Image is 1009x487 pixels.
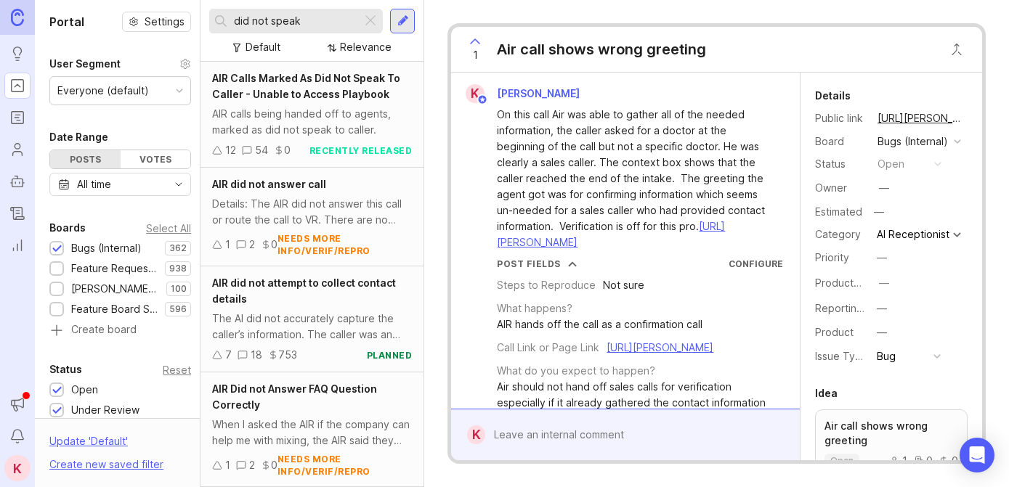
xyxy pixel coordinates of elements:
[212,277,396,305] span: AIR did not attempt to collect contact details
[200,372,424,487] a: AIR Did not Answer FAQ Question CorrectlyWhen I asked the AIR if the company can help me with mix...
[49,433,128,457] div: Update ' Default '
[889,456,907,466] div: 1
[497,39,706,60] div: Air call shows wrong greeting
[939,456,958,466] div: 0
[815,251,849,263] label: Priority
[71,402,139,418] div: Under Review
[49,219,86,237] div: Boards
[309,144,413,157] div: recently released
[4,105,31,131] a: Roadmaps
[466,84,485,103] div: K
[497,379,783,443] div: Air should not hand off sales calls for verification especially if it already gathered the contac...
[4,423,31,449] button: Notifications
[212,106,412,138] div: AIR calls being handed off to agents, marked as did not speak to caller.
[49,13,84,30] h1: Portal
[212,178,326,190] span: AIR did not answer call
[225,347,232,363] div: 7
[71,261,158,277] div: Feature Requests (Internal)
[824,419,958,448] p: Air call shows wrong greeting
[122,12,191,32] a: Settings
[497,340,599,356] div: Call Link or Page Link
[277,232,412,257] div: needs more info/verif/repro
[121,150,191,168] div: Votes
[212,417,412,449] div: When I asked the AIR if the company can help me with mixing, the AIR said they cannot offer guida...
[200,266,424,372] a: AIR did not attempt to collect contact detailsThe AI did not accurately capture the caller’s info...
[4,391,31,417] button: Announcements
[879,275,889,291] div: —
[497,277,596,293] div: Steps to Reproduce
[251,347,262,363] div: 18
[146,224,191,232] div: Select All
[77,176,111,192] div: All time
[171,283,187,295] p: 100
[271,237,277,253] div: 0
[169,303,187,315] p: 596
[277,453,412,478] div: needs more info/verif/repro
[815,277,892,289] label: ProductboardID
[815,385,838,402] div: Idea
[163,366,191,374] div: Reset
[49,55,121,73] div: User Segment
[815,326,854,338] label: Product
[50,150,121,168] div: Posts
[942,35,971,64] button: Close button
[278,347,297,363] div: 753
[603,277,644,293] div: Not sure
[477,94,488,105] img: member badge
[225,237,230,253] div: 1
[913,456,933,466] div: 0
[877,250,887,266] div: —
[234,13,356,29] input: Search...
[815,409,968,478] a: Air call shows wrong greetingopen100
[71,240,142,256] div: Bugs (Internal)
[4,200,31,226] a: Changelog
[497,107,771,250] div: On this call Air was able to gather all of the needed information, the caller asked for a doctor ...
[169,242,187,254] p: 362
[4,455,31,481] div: K
[4,232,31,258] a: Reporting
[340,39,392,55] div: Relevance
[49,457,163,472] div: Create new saved filter
[225,457,230,473] div: 1
[200,62,424,168] a: AIR Calls Marked As Did Not Speak To Caller - Unable to Access PlaybookAIR calls being handed off...
[830,455,854,467] p: open
[145,15,185,29] span: Settings
[497,316,702,332] div: AIR hands off the call as a confirmation call
[49,324,191,337] a: Create board
[167,179,190,190] svg: toggle icon
[4,41,31,67] a: Ideas
[457,84,591,103] a: K[PERSON_NAME]
[212,196,412,228] div: Details: The AIR did not answer this call or route the call to VR. There are no Events, recording...
[71,382,98,398] div: Open
[815,180,866,196] div: Owner
[497,300,572,316] div: What happens?
[11,9,24,25] img: Canny Home
[877,348,896,364] div: Bug
[255,142,268,158] div: 54
[49,128,108,146] div: Date Range
[497,258,561,270] div: Post Fields
[877,324,887,340] div: —
[870,202,888,221] div: —
[815,350,868,362] label: Issue Type
[246,39,280,55] div: Default
[878,156,904,172] div: open
[815,226,866,242] div: Category
[815,110,866,126] div: Public link
[960,438,994,472] div: Open Intercom Messenger
[875,274,893,292] button: ProductboardID
[249,457,255,473] div: 2
[607,341,713,353] a: [URL][PERSON_NAME]
[212,72,400,100] span: AIR Calls Marked As Did Not Speak To Caller - Unable to Access Playbook
[57,83,149,99] div: Everyone (default)
[815,87,851,105] div: Details
[271,457,277,473] div: 0
[873,109,968,128] a: [URL][PERSON_NAME]
[4,168,31,195] a: Autopilot
[212,311,412,343] div: The AI did not accurately capture the caller’s information. The caller was an existing client, bu...
[879,180,889,196] div: —
[815,156,866,172] div: Status
[467,425,485,444] div: K
[815,207,862,217] div: Estimated
[815,134,866,150] div: Board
